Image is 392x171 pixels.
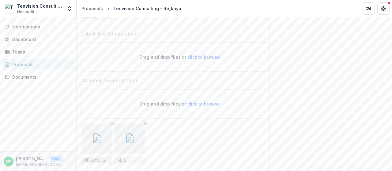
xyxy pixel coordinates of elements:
img: Tenvision Consulting [5,4,15,13]
nav: breadcrumb [79,4,184,13]
span: Notifications [12,24,71,30]
a: Documents [2,72,74,82]
div: Remove FileREKAYU_Second Funding yh.pdf [81,124,112,164]
span: Sijil Penghargaan usahawan Berjaya LZS.pdf [117,158,142,163]
button: Partners [363,2,375,15]
p: [PERSON_NAME] [16,155,48,162]
div: Mohd Faizal Bin Ayob [6,159,12,163]
div: Dashboard [12,36,69,43]
span: click to browse [187,54,220,60]
button: Remove File [108,120,116,127]
p: Latest Tax Computation [81,30,136,37]
button: Remove File [141,120,149,127]
p: [EMAIL_ADDRESS][DOMAIN_NAME] [16,162,63,167]
button: Get Help [377,2,390,15]
p: User [50,156,63,162]
a: Proposals [79,4,105,13]
span: click to browse [187,101,220,106]
a: Tasks [2,47,74,57]
div: Tenvision Consulting - Re_kayu [113,5,181,12]
div: Tenvision Consulting [17,3,63,9]
p: Drag and drop files or [139,54,220,60]
p: Optional Documentation: [81,77,138,84]
button: More [65,158,73,165]
span: REKAYU_Second Funding yh.pdf [84,158,109,163]
div: Tasks [12,49,69,55]
a: Dashboard [2,34,74,44]
div: Remove FileSijil Penghargaan usahawan Berjaya LZS.pdf [115,124,145,164]
button: Notifications [2,22,74,32]
button: Open entity switcher [65,2,74,15]
div: Documents [12,74,69,80]
span: Nonprofit [17,9,34,15]
p: Drag and drop files or [139,101,220,107]
a: Proposals [2,59,74,69]
div: Proposals [12,61,69,68]
div: Proposals [81,5,103,12]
